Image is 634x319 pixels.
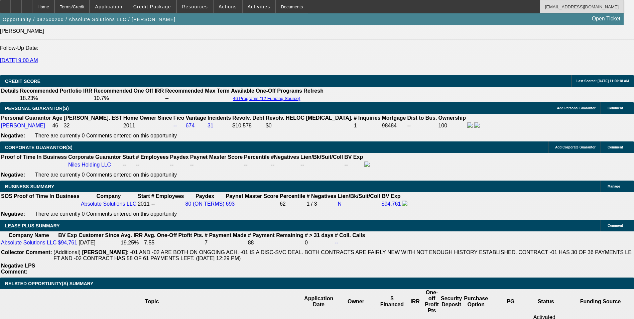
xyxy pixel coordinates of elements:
b: Lien/Bk/Suit/Coll [300,154,343,160]
td: 1 [353,122,381,129]
button: Credit Package [128,0,176,13]
a: N [338,201,342,207]
b: Paydex [196,193,214,199]
td: 7 [204,239,247,246]
td: 88 [248,239,304,246]
b: Avg. One-Off Ptofit Pts. [144,232,203,238]
span: Opportunity / 082500200 / Absolute Solutions LLC / [PERSON_NAME] [3,17,175,22]
td: 0 [304,239,334,246]
b: Revolv. Debt [232,115,264,121]
span: Manage [608,185,620,188]
b: Percentile [244,154,269,160]
span: Last Scored: [DATE] 11:00:18 AM [577,79,629,83]
b: Paydex [170,154,189,160]
th: Details [1,88,19,94]
td: 2011 [137,200,150,208]
a: Niles Holding LLC [68,162,111,168]
b: [PERSON_NAME]: [82,249,129,255]
span: Comment [608,145,623,149]
a: $94,761 [58,240,77,245]
span: Application [95,4,122,9]
a: 80 (ON TERMS) [185,201,224,207]
td: 100 [438,122,466,129]
img: facebook-icon.png [364,162,370,167]
b: BV Exp [58,232,77,238]
b: Vantage [186,115,206,121]
td: [DATE] [78,239,120,246]
b: # Employees [151,193,184,199]
span: Comment [608,224,623,227]
span: CORPORATE GUARANTOR(S) [5,145,73,150]
a: Absolute Solutions LLC [1,240,56,245]
img: facebook-icon.png [402,201,407,206]
td: -- [407,122,437,129]
a: 693 [226,201,235,207]
b: Customer Since [79,232,119,238]
b: # Employees [136,154,169,160]
button: Activities [243,0,275,13]
td: 19.25% [120,239,143,246]
b: Negative: [1,211,25,217]
button: Application [90,0,127,13]
span: Add Corporate Guarantor [555,145,596,149]
b: Dist to Bus. [407,115,437,121]
span: BUSINESS SUMMARY [5,184,54,189]
img: linkedin-icon.png [474,122,480,128]
b: Start [122,154,134,160]
span: PERSONAL GUARANTOR(S) [5,106,69,111]
b: # > 31 days [305,232,334,238]
a: Absolute Solutions LLC [81,201,136,207]
button: 46 Programs (12 Funding Source) [231,96,302,101]
th: Recommended Max Term [165,88,230,94]
b: Collector Comment: [1,249,52,255]
td: 46 [52,122,62,129]
td: 98484 [382,122,406,129]
b: Paynet Master Score [226,193,278,199]
span: There are currently 0 Comments entered on this opportunity [35,133,177,138]
div: -- [244,162,269,168]
b: # Negatives [306,193,336,199]
a: -- [335,240,339,245]
b: Corporate Guarantor [68,154,121,160]
td: 7.55 [144,239,204,246]
div: -- [190,162,243,168]
span: -- [151,201,155,207]
td: -- [165,95,230,102]
th: Application Date [304,289,334,314]
b: [PERSON_NAME]. EST [64,115,122,121]
span: There are currently 0 Comments entered on this opportunity [35,172,177,178]
b: Age [52,115,62,121]
a: Open Ticket [589,13,623,24]
td: -- [122,161,135,169]
td: $10,578 [232,122,265,129]
th: Refresh [303,88,324,94]
span: 2011 [123,123,135,128]
b: Negative: [1,133,25,138]
b: # Payment Remaining [248,232,303,238]
td: -- [344,161,363,169]
a: -- [173,123,177,128]
th: Proof of Time In Business [1,154,67,161]
button: Resources [177,0,213,13]
b: Revolv. HELOC [MEDICAL_DATA]. [266,115,353,121]
th: Security Deposit [439,289,464,314]
div: -- [271,162,299,168]
th: Purchase Option [464,289,488,314]
b: # Inquiries [354,115,380,121]
th: Status [533,289,559,314]
span: Actions [219,4,237,9]
th: IRR [406,289,424,314]
a: [PERSON_NAME] [1,123,45,128]
b: Personal Guarantor [1,115,51,121]
b: Home Owner Since [123,115,172,121]
b: Fico [173,115,184,121]
span: CREDIT SCORE [5,79,40,84]
b: Start [138,193,150,199]
b: Incidents [208,115,231,121]
b: Company Name [9,232,49,238]
b: Ownership [438,115,466,121]
span: LEASE PLUS SUMMARY [5,223,60,228]
td: 32 [64,122,122,129]
span: Comment [608,106,623,110]
a: $94,761 [382,201,401,207]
